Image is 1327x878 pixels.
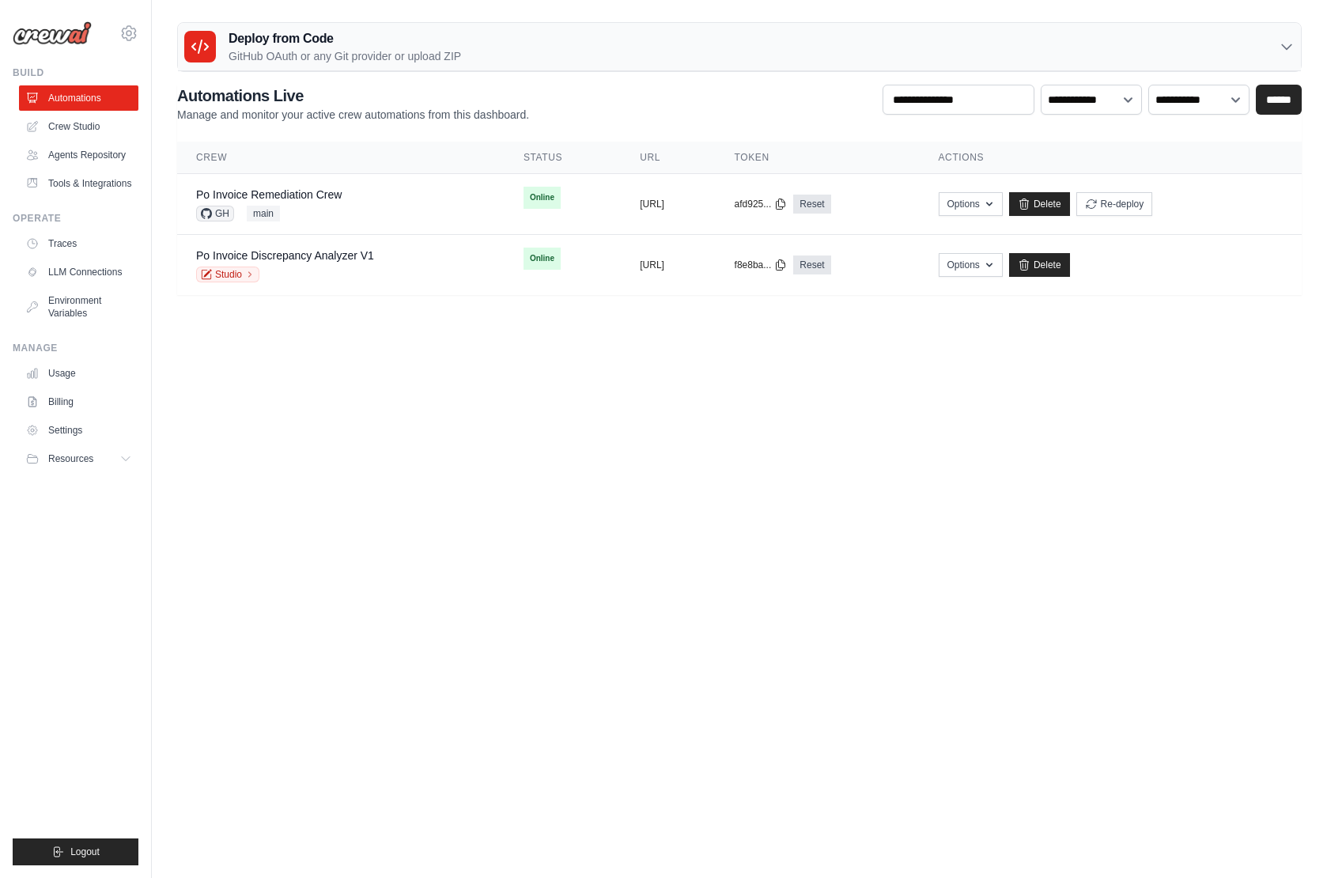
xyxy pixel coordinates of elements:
[19,114,138,139] a: Crew Studio
[716,142,920,174] th: Token
[19,288,138,326] a: Environment Variables
[196,188,342,201] a: Po Invoice Remediation Crew
[19,446,138,471] button: Resources
[524,248,561,270] span: Online
[920,142,1302,174] th: Actions
[196,206,234,221] span: GH
[1009,192,1070,216] a: Delete
[1076,192,1153,216] button: Re-deploy
[177,142,505,174] th: Crew
[19,231,138,256] a: Traces
[177,85,529,107] h2: Automations Live
[19,389,138,414] a: Billing
[735,259,788,271] button: f8e8ba...
[70,846,100,858] span: Logout
[13,66,138,79] div: Build
[19,259,138,285] a: LLM Connections
[13,21,92,45] img: Logo
[177,107,529,123] p: Manage and monitor your active crew automations from this dashboard.
[19,85,138,111] a: Automations
[939,192,1003,216] button: Options
[939,253,1003,277] button: Options
[229,48,461,64] p: GitHub OAuth or any Git provider or upload ZIP
[196,249,374,262] a: Po Invoice Discrepancy Analyzer V1
[13,342,138,354] div: Manage
[19,142,138,168] a: Agents Repository
[19,361,138,386] a: Usage
[1009,253,1070,277] a: Delete
[524,187,561,209] span: Online
[505,142,621,174] th: Status
[247,206,280,221] span: main
[793,255,830,274] a: Reset
[13,212,138,225] div: Operate
[196,267,259,282] a: Studio
[621,142,715,174] th: URL
[735,198,788,210] button: afd925...
[13,838,138,865] button: Logout
[19,418,138,443] a: Settings
[793,195,830,214] a: Reset
[19,171,138,196] a: Tools & Integrations
[229,29,461,48] h3: Deploy from Code
[48,452,93,465] span: Resources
